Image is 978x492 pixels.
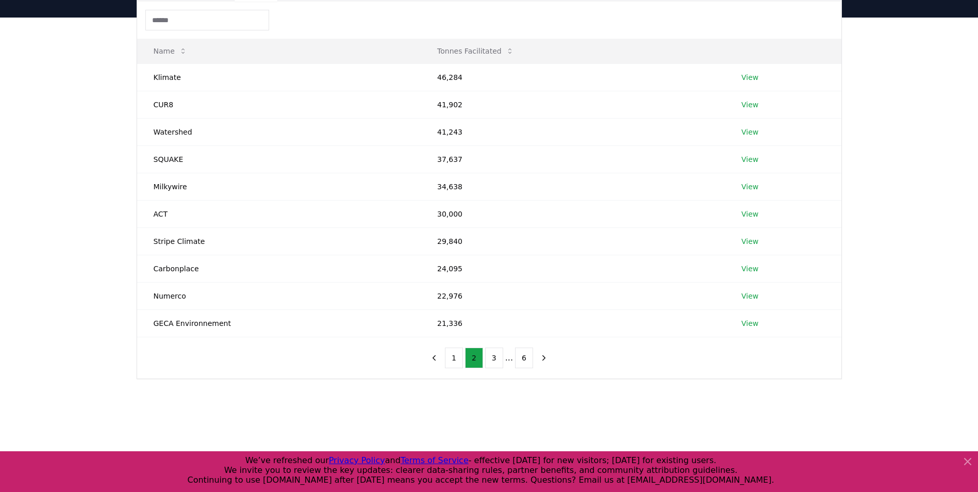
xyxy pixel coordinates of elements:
[515,348,533,368] button: 6
[137,118,421,145] td: Watershed
[421,91,725,118] td: 41,902
[485,348,503,368] button: 3
[145,41,195,61] button: Name
[741,209,758,219] a: View
[741,100,758,110] a: View
[741,318,758,329] a: View
[741,264,758,274] a: View
[137,63,421,91] td: Klimate
[137,91,421,118] td: CUR8
[741,236,758,247] a: View
[137,282,421,309] td: Numerco
[425,348,443,368] button: previous page
[137,309,421,337] td: GECA Environnement
[421,227,725,255] td: 29,840
[421,145,725,173] td: 37,637
[741,154,758,165] a: View
[421,282,725,309] td: 22,976
[137,255,421,282] td: Carbonplace
[421,200,725,227] td: 30,000
[465,348,483,368] button: 2
[445,348,463,368] button: 1
[421,63,725,91] td: 46,284
[535,348,553,368] button: next page
[741,127,758,137] a: View
[429,41,522,61] button: Tonnes Facilitated
[421,255,725,282] td: 24,095
[421,309,725,337] td: 21,336
[505,352,513,364] li: ...
[137,173,421,200] td: Milkywire
[421,173,725,200] td: 34,638
[137,200,421,227] td: ACT
[741,182,758,192] a: View
[137,145,421,173] td: SQUAKE
[137,227,421,255] td: Stripe Climate
[741,72,758,83] a: View
[741,291,758,301] a: View
[421,118,725,145] td: 41,243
